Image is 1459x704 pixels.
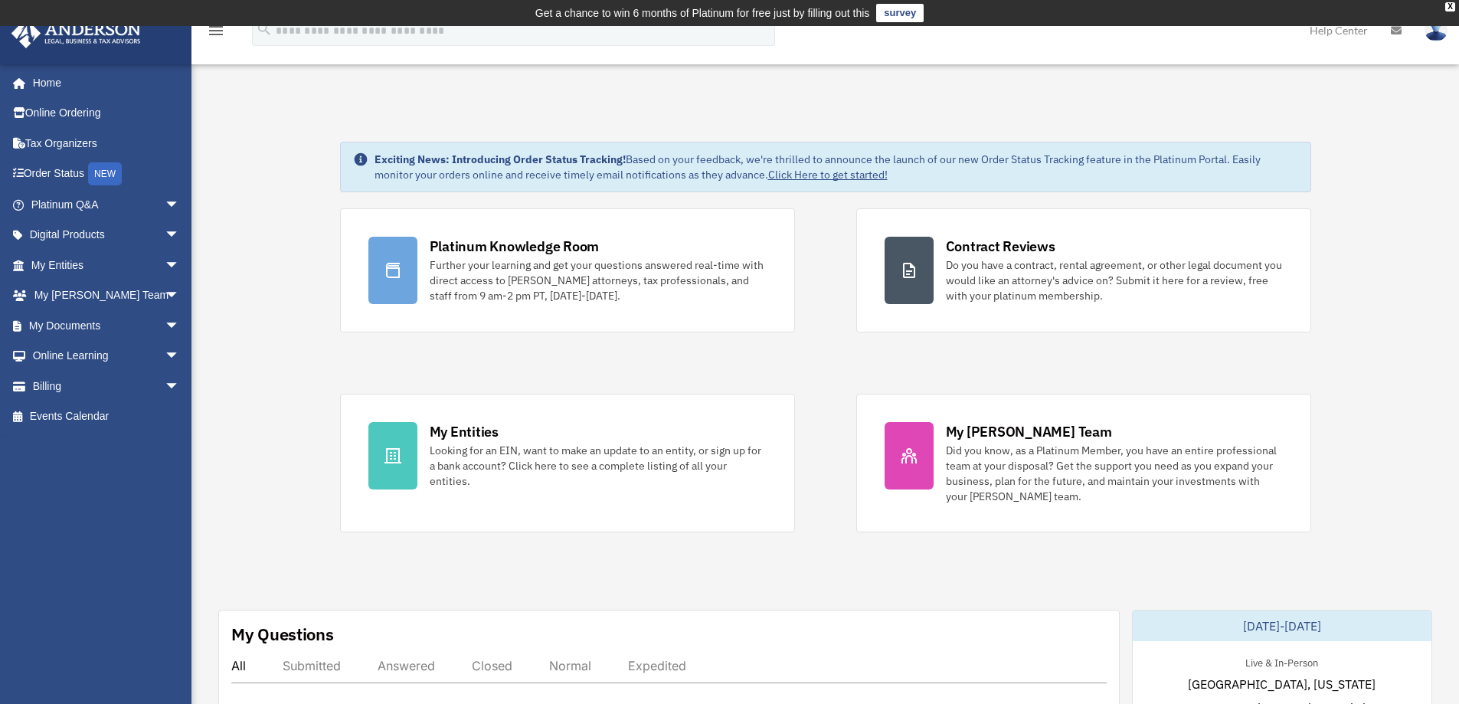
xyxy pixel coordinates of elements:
div: Do you have a contract, rental agreement, or other legal document you would like an attorney's ad... [946,257,1283,303]
a: Click Here to get started! [768,168,888,182]
a: Digital Productsarrow_drop_down [11,220,203,250]
div: NEW [88,162,122,185]
a: Billingarrow_drop_down [11,371,203,401]
div: Live & In-Person [1233,653,1330,670]
div: My Entities [430,422,499,441]
span: arrow_drop_down [165,371,195,402]
a: Online Ordering [11,98,203,129]
i: menu [207,21,225,40]
div: Get a chance to win 6 months of Platinum for free just by filling out this [535,4,870,22]
span: [GEOGRAPHIC_DATA], [US_STATE] [1188,675,1376,693]
a: My [PERSON_NAME] Team Did you know, as a Platinum Member, you have an entire professional team at... [856,394,1311,532]
div: close [1445,2,1455,11]
a: Platinum Knowledge Room Further your learning and get your questions answered real-time with dire... [340,208,795,332]
a: Home [11,67,195,98]
div: [DATE]-[DATE] [1133,611,1431,641]
div: My [PERSON_NAME] Team [946,422,1112,441]
div: Based on your feedback, we're thrilled to announce the launch of our new Order Status Tracking fe... [375,152,1298,182]
a: Events Calendar [11,401,203,432]
span: arrow_drop_down [165,250,195,281]
a: survey [876,4,924,22]
div: Normal [549,658,591,673]
a: My [PERSON_NAME] Teamarrow_drop_down [11,280,203,311]
a: My Documentsarrow_drop_down [11,310,203,341]
div: Closed [472,658,512,673]
div: Platinum Knowledge Room [430,237,600,256]
a: My Entitiesarrow_drop_down [11,250,203,280]
div: Submitted [283,658,341,673]
a: Contract Reviews Do you have a contract, rental agreement, or other legal document you would like... [856,208,1311,332]
img: Anderson Advisors Platinum Portal [7,18,146,48]
div: Expedited [628,658,686,673]
div: Looking for an EIN, want to make an update to an entity, or sign up for a bank account? Click her... [430,443,767,489]
div: Contract Reviews [946,237,1055,256]
div: Further your learning and get your questions answered real-time with direct access to [PERSON_NAM... [430,257,767,303]
a: Tax Organizers [11,128,203,159]
a: Online Learningarrow_drop_down [11,341,203,372]
div: Did you know, as a Platinum Member, you have an entire professional team at your disposal? Get th... [946,443,1283,504]
a: Order StatusNEW [11,159,203,190]
span: arrow_drop_down [165,220,195,251]
div: My Questions [231,623,334,646]
span: arrow_drop_down [165,341,195,372]
span: arrow_drop_down [165,310,195,342]
strong: Exciting News: Introducing Order Status Tracking! [375,152,626,166]
a: My Entities Looking for an EIN, want to make an update to an entity, or sign up for a bank accoun... [340,394,795,532]
div: Answered [378,658,435,673]
i: search [256,21,273,38]
span: arrow_drop_down [165,189,195,221]
img: User Pic [1425,19,1448,41]
span: arrow_drop_down [165,280,195,312]
div: All [231,658,246,673]
a: menu [207,27,225,40]
a: Platinum Q&Aarrow_drop_down [11,189,203,220]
